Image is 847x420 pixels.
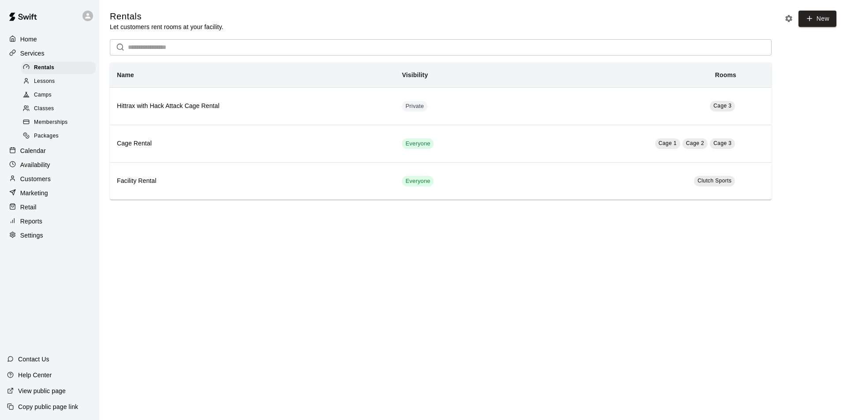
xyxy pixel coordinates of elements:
[34,77,55,86] span: Lessons
[7,144,92,157] a: Calendar
[21,130,96,142] div: Packages
[402,140,434,148] span: Everyone
[20,217,42,226] p: Reports
[7,186,92,200] a: Marketing
[18,371,52,379] p: Help Center
[7,201,92,214] a: Retail
[21,89,99,102] a: Camps
[117,139,388,149] h6: Cage Rental
[110,63,772,200] table: simple table
[21,61,99,74] a: Rentals
[659,140,677,146] span: Cage 1
[18,387,66,395] p: View public page
[117,71,134,78] b: Name
[7,215,92,228] a: Reports
[20,175,51,183] p: Customers
[7,172,92,186] a: Customers
[21,75,96,88] div: Lessons
[7,158,92,171] a: Availability
[34,118,67,127] span: Memberships
[21,116,99,130] a: Memberships
[21,102,99,116] a: Classes
[34,91,52,100] span: Camps
[117,101,388,111] h6: Hittrax with Hack Attack Cage Rental
[110,22,223,31] p: Let customers rent rooms at your facility.
[34,132,59,141] span: Packages
[7,33,92,46] a: Home
[117,176,388,186] h6: Facility Rental
[20,231,43,240] p: Settings
[20,146,46,155] p: Calendar
[21,74,99,88] a: Lessons
[20,189,48,197] p: Marketing
[20,35,37,44] p: Home
[21,130,99,143] a: Packages
[402,101,427,112] div: This service is hidden, and can only be accessed via a direct link
[798,11,836,27] a: New
[34,104,54,113] span: Classes
[21,103,96,115] div: Classes
[686,140,704,146] span: Cage 2
[20,49,45,58] p: Services
[7,47,92,60] a: Services
[20,203,37,212] p: Retail
[697,178,731,184] span: Clutch Sports
[21,62,96,74] div: Rentals
[402,176,434,186] div: This service is visible to all of your customers
[713,103,731,109] span: Cage 3
[21,116,96,129] div: Memberships
[402,177,434,186] span: Everyone
[110,11,223,22] h5: Rentals
[402,71,428,78] b: Visibility
[7,229,92,242] a: Settings
[402,102,427,111] span: Private
[21,89,96,101] div: Camps
[18,402,78,411] p: Copy public page link
[20,160,50,169] p: Availability
[402,138,434,149] div: This service is visible to all of your customers
[713,140,731,146] span: Cage 3
[18,355,49,364] p: Contact Us
[782,12,795,25] button: Rental settings
[34,63,54,72] span: Rentals
[715,71,736,78] b: Rooms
